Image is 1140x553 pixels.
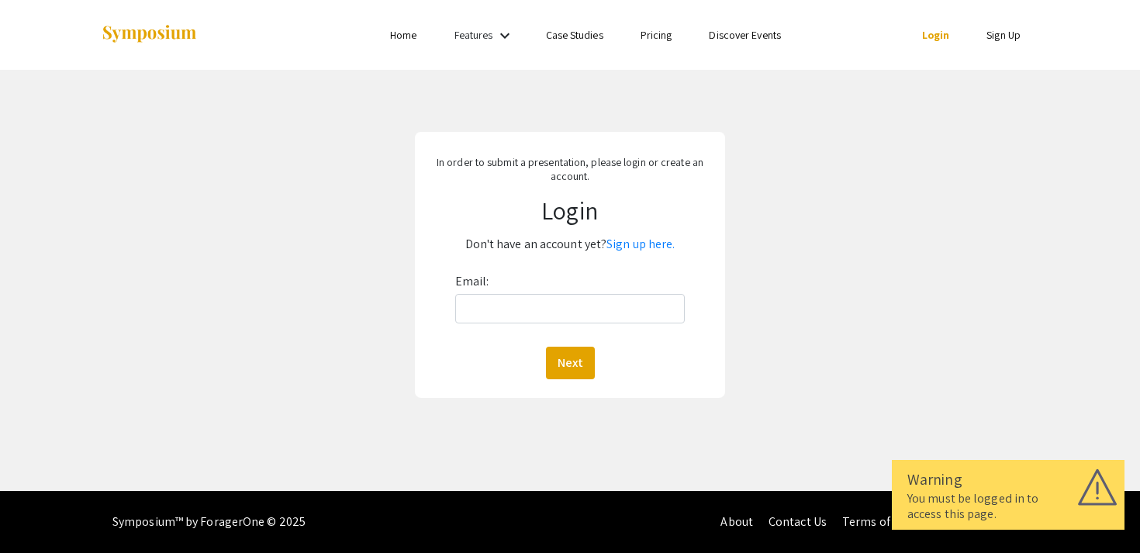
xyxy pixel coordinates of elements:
a: Contact Us [769,513,827,530]
p: In order to submit a presentation, please login or create an account. [427,155,714,183]
h1: Login [427,195,714,225]
div: Symposium™ by ForagerOne © 2025 [112,491,306,553]
div: Warning [907,468,1109,491]
a: Home [390,28,416,42]
div: You must be logged in to access this page. [907,491,1109,522]
a: Terms of Service [842,513,931,530]
a: Discover Events [709,28,781,42]
a: Pricing [641,28,672,42]
img: Symposium by ForagerOne [101,24,198,45]
a: Sign up here. [606,236,675,252]
a: About [720,513,753,530]
a: Sign Up [986,28,1021,42]
a: Features [454,28,493,42]
button: Next [546,347,595,379]
p: Don't have an account yet? [427,232,714,257]
label: Email: [455,269,489,294]
a: Login [922,28,950,42]
mat-icon: Expand Features list [496,26,514,45]
a: Case Studies [546,28,603,42]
